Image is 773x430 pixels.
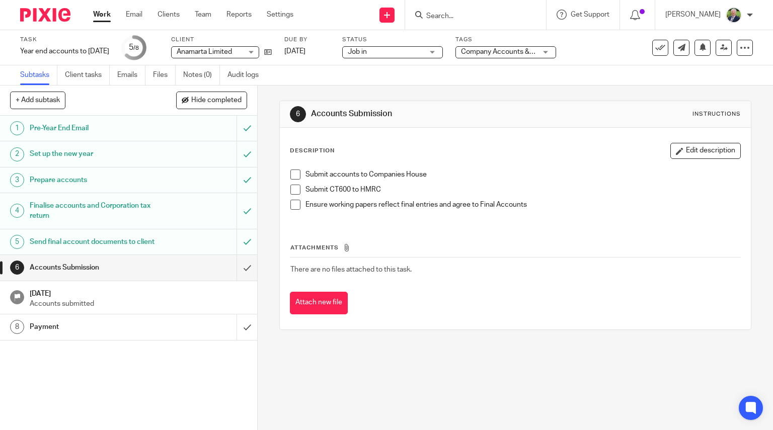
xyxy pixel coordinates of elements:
[20,65,57,85] a: Subtasks
[10,121,24,135] div: 1
[571,11,609,18] span: Get Support
[30,146,161,161] h1: Set up the new year
[227,65,266,85] a: Audit logs
[183,65,220,85] a: Notes (0)
[30,299,247,309] p: Accounts submitted
[692,110,741,118] div: Instructions
[290,147,335,155] p: Description
[461,48,556,55] span: Company Accounts & Returns
[425,12,516,21] input: Search
[30,121,161,136] h1: Pre-Year End Email
[267,10,293,20] a: Settings
[10,320,24,334] div: 8
[20,46,109,56] div: Year end accounts to 31 March 2025
[30,319,161,334] h1: Payment
[93,10,111,20] a: Work
[10,235,24,249] div: 5
[10,204,24,218] div: 4
[30,198,161,224] h1: Finalise accounts and Corporation tax return
[311,109,536,119] h1: Accounts Submission
[305,185,741,195] p: Submit CT600 to HMRC
[10,147,24,161] div: 2
[30,260,161,275] h1: Accounts Submission
[284,36,330,44] label: Due by
[153,65,176,85] a: Files
[10,173,24,187] div: 3
[348,48,367,55] span: Job in
[30,234,161,249] h1: Send final account documents to client
[10,92,65,109] button: + Add subtask
[126,10,142,20] a: Email
[290,266,412,273] span: There are no files attached to this task.
[290,245,339,250] span: Attachments
[226,10,252,20] a: Reports
[665,10,721,20] p: [PERSON_NAME]
[342,36,443,44] label: Status
[305,169,741,180] p: Submit accounts to Companies House
[171,36,272,44] label: Client
[290,106,306,122] div: 6
[10,261,24,275] div: 6
[129,42,139,53] div: 5
[158,10,180,20] a: Clients
[117,65,145,85] a: Emails
[455,36,556,44] label: Tags
[133,45,139,51] small: /8
[191,97,242,105] span: Hide completed
[20,36,109,44] label: Task
[290,292,348,314] button: Attach new file
[726,7,742,23] img: LEETAYLOR-HIGHRES-1.jpg
[30,286,247,299] h1: [DATE]
[176,92,247,109] button: Hide completed
[284,48,305,55] span: [DATE]
[20,46,109,56] div: Year end accounts to [DATE]
[177,48,232,55] span: Anamarta Limited
[30,173,161,188] h1: Prepare accounts
[65,65,110,85] a: Client tasks
[305,200,741,210] p: Ensure working papers reflect final entries and agree to Final Accounts
[195,10,211,20] a: Team
[670,143,741,159] button: Edit description
[20,8,70,22] img: Pixie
